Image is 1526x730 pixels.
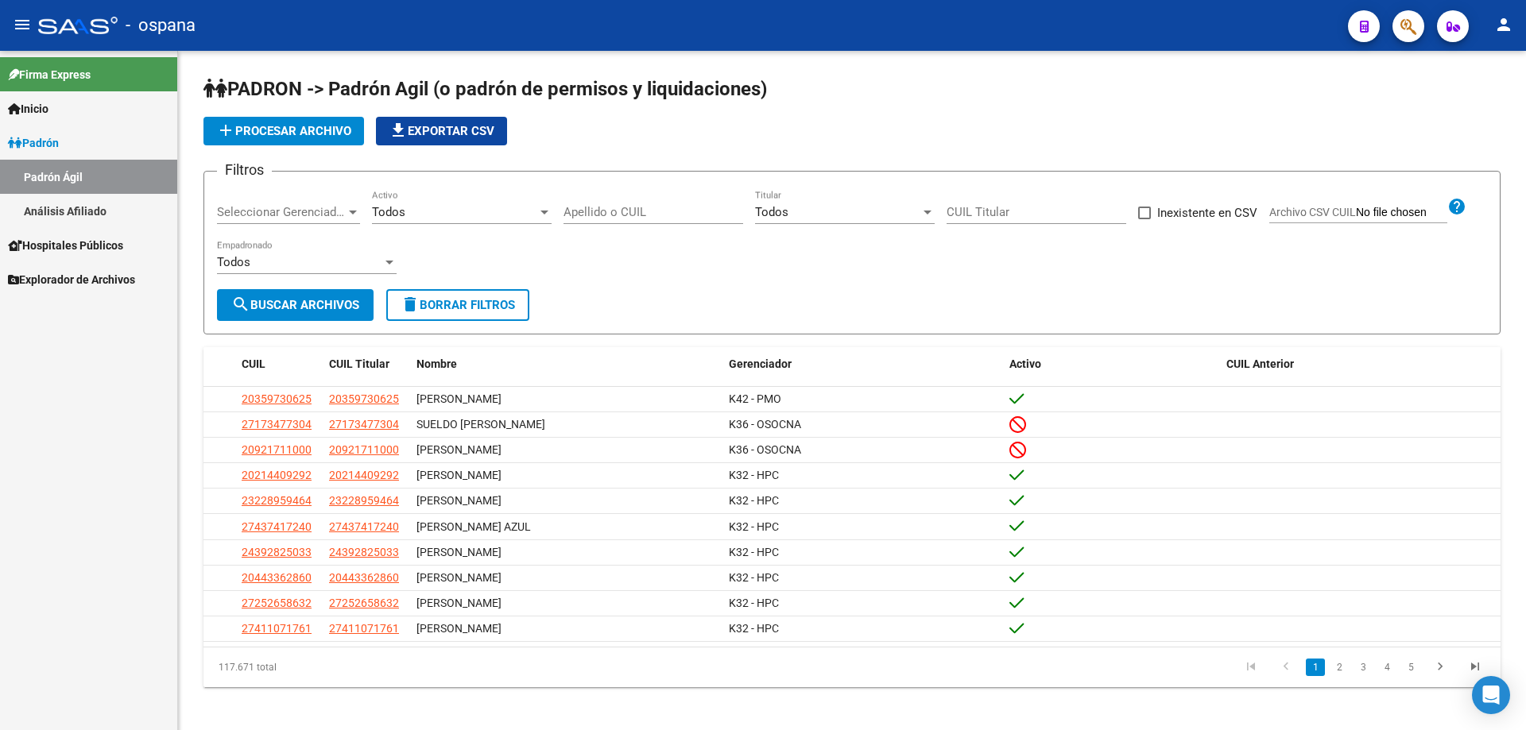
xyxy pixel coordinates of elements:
span: 20214409292 [329,469,399,481]
h3: Filtros [217,159,272,181]
span: K32 - HPC [729,520,779,533]
li: page 1 [1303,654,1327,681]
span: K42 - PMO [729,392,781,405]
datatable-header-cell: Nombre [410,347,722,381]
div: Open Intercom Messenger [1472,676,1510,714]
span: Nombre [416,357,457,370]
li: page 5 [1399,654,1423,681]
span: [PERSON_NAME] [416,443,502,456]
span: [PERSON_NAME] [416,571,502,584]
span: K32 - HPC [729,494,779,507]
span: Todos [372,205,405,219]
li: page 2 [1327,654,1351,681]
mat-icon: person [1494,15,1513,34]
span: Procesar archivo [216,124,351,138]
span: 20443362860 [242,571,312,584]
span: [PERSON_NAME] [416,622,502,635]
span: 20921711000 [242,443,312,456]
span: 27173477304 [242,418,312,431]
span: PADRON -> Padrón Agil (o padrón de permisos y liquidaciones) [203,78,767,100]
span: K32 - HPC [729,622,779,635]
datatable-header-cell: Gerenciador [722,347,1003,381]
span: Inexistente en CSV [1157,203,1257,222]
span: Buscar Archivos [231,298,359,312]
span: K36 - OSOCNA [729,418,801,431]
span: [PERSON_NAME] [416,392,502,405]
li: page 4 [1375,654,1399,681]
a: 5 [1401,659,1420,676]
span: 27252658632 [242,597,312,609]
span: [PERSON_NAME] [416,494,502,507]
span: 27173477304 [329,418,399,431]
span: 24392825033 [329,546,399,558]
a: 1 [1306,659,1325,676]
span: 20921711000 [329,443,399,456]
span: [PERSON_NAME] AZUL [416,520,531,533]
span: K36 - OSOCNA [729,443,801,456]
span: CUIL Titular [329,357,389,370]
a: 2 [1330,659,1349,676]
span: Gerenciador [729,357,792,370]
span: 23228959464 [329,494,399,507]
button: Buscar Archivos [217,289,374,321]
mat-icon: delete [401,295,420,314]
span: [PERSON_NAME] [416,469,502,481]
span: Seleccionar Gerenciador [217,205,346,219]
span: 20359730625 [242,392,312,405]
mat-icon: add [216,121,235,140]
a: 4 [1377,659,1396,676]
span: 27437417240 [242,520,312,533]
span: 20214409292 [242,469,312,481]
span: 20443362860 [329,571,399,584]
span: SUELDO [PERSON_NAME] [416,418,545,431]
a: go to last page [1460,659,1490,676]
span: K32 - HPC [729,571,779,584]
mat-icon: menu [13,15,32,34]
span: 27437417240 [329,520,399,533]
span: Inicio [8,100,48,118]
span: [PERSON_NAME] [416,597,502,609]
div: 117.671 total [203,647,460,687]
mat-icon: search [231,295,250,314]
span: Exportar CSV [389,124,494,138]
span: Todos [755,205,788,219]
button: Procesar archivo [203,117,364,145]
span: Archivo CSV CUIL [1269,206,1356,218]
button: Exportar CSV [376,117,507,145]
span: Firma Express [8,66,91,83]
span: 20359730625 [329,392,399,405]
span: CUIL [242,357,265,370]
a: go to next page [1425,659,1455,676]
span: 27252658632 [329,597,399,609]
input: Archivo CSV CUIL [1356,206,1447,220]
li: page 3 [1351,654,1375,681]
a: go to previous page [1271,659,1301,676]
span: 24392825033 [242,546,312,558]
span: Hospitales Públicos [8,237,123,254]
span: Activo [1009,357,1041,370]
span: [PERSON_NAME] [416,546,502,558]
span: Borrar Filtros [401,298,515,312]
span: CUIL Anterior [1226,357,1294,370]
mat-icon: help [1447,197,1466,216]
datatable-header-cell: Activo [1003,347,1220,381]
span: 27411071761 [329,622,399,635]
a: 3 [1354,659,1373,676]
span: K32 - HPC [729,546,779,558]
span: 23228959464 [242,494,312,507]
datatable-header-cell: CUIL Titular [323,347,410,381]
span: Todos [217,255,250,269]
datatable-header-cell: CUIL [235,347,323,381]
span: 27411071761 [242,622,312,635]
span: Explorador de Archivos [8,271,135,288]
span: Padrón [8,134,59,152]
span: - ospana [126,8,196,43]
span: K32 - HPC [729,597,779,609]
span: K32 - HPC [729,469,779,481]
datatable-header-cell: CUIL Anterior [1220,347,1501,381]
mat-icon: file_download [389,121,408,140]
button: Borrar Filtros [386,289,529,321]
a: go to first page [1236,659,1266,676]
